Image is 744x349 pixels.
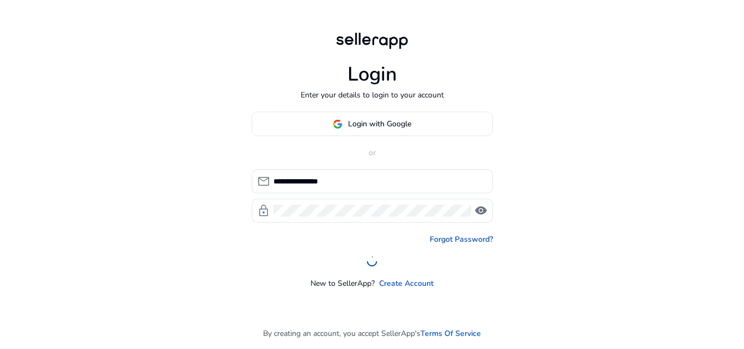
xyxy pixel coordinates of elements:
p: or [252,147,493,158]
p: Enter your details to login to your account [301,89,444,101]
a: Forgot Password? [430,234,493,245]
span: mail [257,175,270,188]
p: New to SellerApp? [310,278,375,289]
a: Create Account [379,278,434,289]
a: Terms Of Service [420,328,481,339]
h1: Login [347,63,397,86]
span: visibility [474,204,487,217]
button: Login with Google [252,112,493,136]
img: google-logo.svg [333,119,343,129]
span: lock [257,204,270,217]
span: Login with Google [348,118,411,130]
